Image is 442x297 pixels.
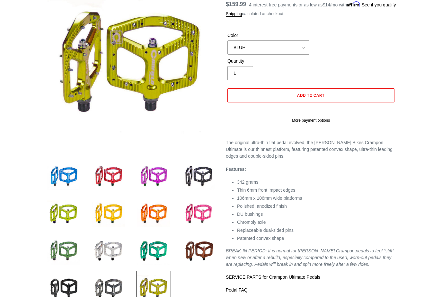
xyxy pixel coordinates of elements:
[136,196,171,231] img: Load image into Gallery viewer, Crampon Ultimate Pedals
[46,233,81,269] img: Load image into Gallery viewer, Crampon Ultimate Pedals
[226,275,320,280] span: SERVICE PARTS for Crampon Ultimate Pedals
[226,167,246,172] strong: Features:
[227,118,394,123] a: More payment options
[237,195,396,202] li: 106mm x 106mm wide platforms
[181,196,216,231] img: Load image into Gallery viewer, Crampon Ultimate Pedals
[181,233,216,269] img: Load image into Gallery viewer, Crampon Ultimate Pedals
[237,219,396,226] li: Chromoly axle
[91,233,126,269] img: Load image into Gallery viewer, Crampon Ultimate Pedals
[227,32,309,39] label: Color
[91,196,126,231] img: Load image into Gallery viewer, Crampon Ultimate Pedals
[237,187,396,194] li: Thin 6mm front impact edges
[136,159,171,194] img: Load image into Gallery viewer, Crampon Ultimate Pedals
[181,159,216,194] img: Load image into Gallery viewer, Crampon Ultimate Pedals
[91,159,126,194] img: Load image into Gallery viewer, Crampon Ultimate Pedals
[46,159,81,194] img: Load image into Gallery viewer, Crampon Ultimate Pedals
[237,203,396,210] li: Polished, anodized finish
[46,196,81,231] img: Load image into Gallery viewer, Crampon Ultimate Pedals
[227,58,309,65] label: Quantity
[347,1,360,7] span: Affirm
[136,233,171,269] img: Load image into Gallery viewer, Crampon Ultimate Pedals
[227,88,394,102] button: Add to cart
[237,211,396,218] li: DU bushings
[226,139,396,160] p: The original ultra-thin flat pedal evolved, the [PERSON_NAME] Bikes Crampon Ultimate is our thinn...
[226,11,396,17] div: calculated at checkout.
[226,11,242,17] a: Shipping
[297,93,325,98] span: Add to cart
[323,2,330,7] span: $14
[362,2,396,7] a: See if you qualify - Learn more about Affirm Financing (opens in modal)
[226,275,320,280] a: SERVICE PARTS for Crampon Ultimate Pedals
[226,287,248,293] a: Pedal FAQ
[237,236,284,241] span: Patented convex shape
[226,1,246,7] span: $159.99
[237,227,396,234] li: Replaceable dual-sided pins
[226,248,394,267] em: BREAK-IN PERIOD: It is normal for [PERSON_NAME] Crampon pedals to feel “stiff” when new or after ...
[237,179,396,186] li: 342 grams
